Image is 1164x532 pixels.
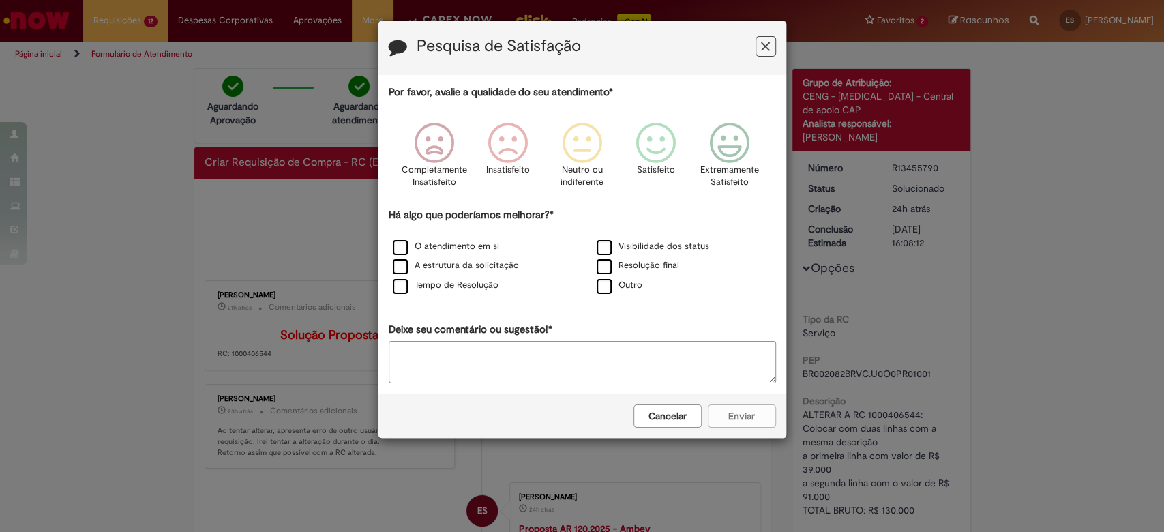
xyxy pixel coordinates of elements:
[402,164,467,189] p: Completamente Insatisfeito
[637,164,675,177] p: Satisfeito
[473,113,543,206] div: Insatisfeito
[389,323,552,337] label: Deixe seu comentário ou sugestão!*
[695,113,764,206] div: Extremamente Satisfeito
[393,259,519,272] label: A estrutura da solicitação
[633,404,702,428] button: Cancelar
[597,279,642,292] label: Outro
[389,85,613,100] label: Por favor, avalie a qualidade do seu atendimento*
[597,240,709,253] label: Visibilidade dos status
[700,164,759,189] p: Extremamente Satisfeito
[400,113,469,206] div: Completamente Insatisfeito
[393,279,498,292] label: Tempo de Resolução
[547,113,616,206] div: Neutro ou indiferente
[393,240,499,253] label: O atendimento em si
[417,38,581,55] label: Pesquisa de Satisfação
[486,164,530,177] p: Insatisfeito
[597,259,679,272] label: Resolução final
[557,164,606,189] p: Neutro ou indiferente
[621,113,691,206] div: Satisfeito
[389,208,776,296] div: Há algo que poderíamos melhorar?*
